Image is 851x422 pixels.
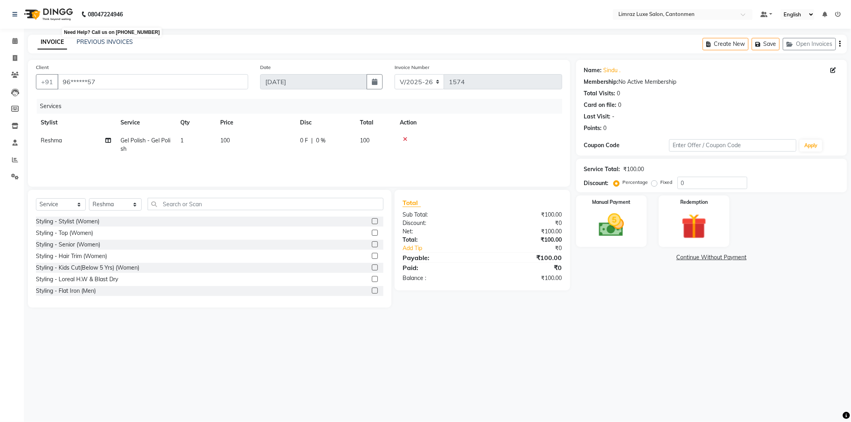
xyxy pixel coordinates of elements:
[36,229,93,237] div: Styling - Top (Women)
[618,101,622,109] div: 0
[624,165,644,174] div: ₹100.00
[311,136,313,145] span: |
[584,66,602,75] div: Name:
[176,114,215,132] th: Qty
[617,89,620,98] div: 0
[397,227,482,236] div: Net:
[20,3,75,26] img: logo
[295,114,355,132] th: Disc
[482,263,568,272] div: ₹0
[584,179,609,187] div: Discount:
[669,139,797,152] input: Enter Offer / Coupon Code
[584,101,617,109] div: Card on file:
[680,199,708,206] label: Redemption
[38,35,67,49] a: INVOICE
[260,64,271,71] label: Date
[591,211,632,240] img: _cash.svg
[397,253,482,262] div: Payable:
[604,66,621,75] a: Sindu .
[482,236,568,244] div: ₹100.00
[783,38,836,50] button: Open Invoices
[180,137,184,144] span: 1
[482,253,568,262] div: ₹100.00
[120,137,170,152] span: Gel Polish - Gel Polish
[116,114,176,132] th: Service
[36,114,116,132] th: Stylist
[36,217,99,226] div: Styling - Stylist (Women)
[584,89,616,98] div: Total Visits:
[360,137,369,144] span: 100
[316,136,326,145] span: 0 %
[36,264,139,272] div: Styling - Kids Cut(Below 5 Yrs) (Women)
[355,114,395,132] th: Total
[703,38,748,50] button: Create New
[57,74,248,89] input: Search by Name/Mobile/Email/Code
[397,263,482,272] div: Paid:
[37,99,568,114] div: Services
[592,199,630,206] label: Manual Payment
[800,140,822,152] button: Apply
[612,112,615,121] div: -
[397,244,497,252] a: Add Tip
[36,74,58,89] button: +91
[584,141,669,150] div: Coupon Code
[220,137,230,144] span: 100
[36,252,107,260] div: Styling - Hair Trim (Women)
[397,274,482,282] div: Balance :
[584,165,620,174] div: Service Total:
[397,211,482,219] div: Sub Total:
[604,124,607,132] div: 0
[661,179,673,186] label: Fixed
[482,219,568,227] div: ₹0
[41,137,62,144] span: Reshma
[36,275,118,284] div: Styling - Loreal H.W & Blast Dry
[578,253,845,262] a: Continue Without Payment
[397,236,482,244] div: Total:
[497,244,568,252] div: ₹0
[584,112,611,121] div: Last Visit:
[215,114,295,132] th: Price
[77,38,133,45] a: PREVIOUS INVOICES
[397,219,482,227] div: Discount:
[395,114,562,132] th: Action
[300,136,308,145] span: 0 F
[403,199,421,207] span: Total
[36,241,100,249] div: Styling - Senior (Women)
[88,3,123,26] b: 08047224946
[148,198,383,210] input: Search or Scan
[584,78,839,86] div: No Active Membership
[482,211,568,219] div: ₹100.00
[623,179,648,186] label: Percentage
[584,78,619,86] div: Membership:
[584,124,602,132] div: Points:
[36,287,96,295] div: Styling - Flat Iron (Men)
[482,227,568,236] div: ₹100.00
[395,64,429,71] label: Invoice Number
[673,211,715,242] img: _gift.svg
[36,64,49,71] label: Client
[752,38,780,50] button: Save
[482,274,568,282] div: ₹100.00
